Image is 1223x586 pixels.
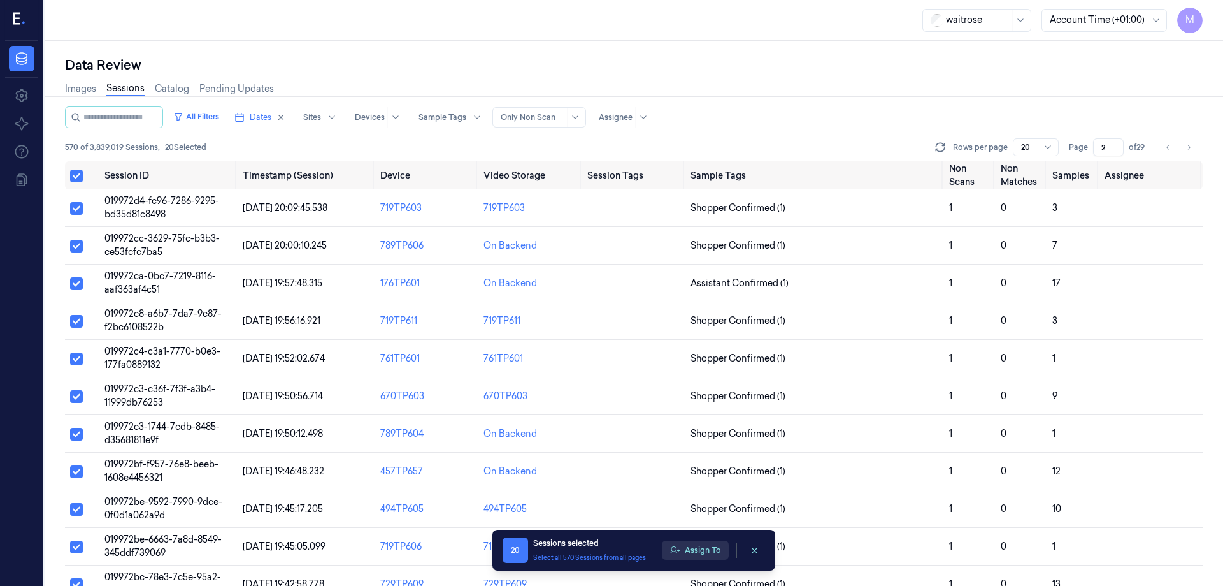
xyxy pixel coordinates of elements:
[949,353,952,364] span: 1
[1001,353,1006,364] span: 0
[478,161,582,189] th: Video Storage
[380,390,473,403] div: 670TP603
[380,277,473,290] div: 176TP601
[685,161,944,189] th: Sample Tags
[483,540,525,553] div: 719TP606
[1129,142,1149,153] span: of 29
[104,458,218,483] span: 019972bf-f957-76e8-beeb-1608e4456321
[1052,353,1055,364] span: 1
[1052,315,1057,326] span: 3
[380,314,473,328] div: 719TP611
[949,315,952,326] span: 1
[483,239,537,253] div: On Backend
[503,538,528,563] span: 20
[70,353,83,365] button: Select row
[1052,277,1061,289] span: 17
[690,239,785,253] span: Shopper Confirmed (1)
[243,390,323,402] span: [DATE] 19:50:56.714
[949,428,952,439] span: 1
[243,465,324,477] span: [DATE] 19:46:48.232
[380,201,473,215] div: 719TP603
[70,277,83,290] button: Select row
[70,315,83,328] button: Select row
[483,314,520,328] div: 719TP611
[104,346,220,370] span: 019972c4-c3a1-7770-b0e3-177fa0889132
[70,202,83,215] button: Select row
[690,427,785,441] span: Shopper Confirmed (1)
[949,202,952,214] span: 1
[949,503,952,515] span: 1
[65,142,160,153] span: 570 of 3,839,019 Sessions ,
[243,202,327,214] span: [DATE] 20:09:45.538
[1159,138,1177,156] button: Go to previous page
[690,352,785,365] span: Shopper Confirmed (1)
[155,82,189,96] a: Catalog
[690,201,785,215] span: Shopper Confirmed (1)
[99,161,237,189] th: Session ID
[380,465,473,478] div: 457TP657
[582,161,685,189] th: Session Tags
[483,427,537,441] div: On Backend
[533,553,646,562] button: Select all 570 Sessions from all pages
[949,277,952,289] span: 1
[690,277,789,290] span: Assistant Confirmed (1)
[380,352,473,365] div: 761TP601
[1052,465,1061,477] span: 12
[1001,390,1006,402] span: 0
[375,161,478,189] th: Device
[1177,8,1203,33] button: M
[1180,138,1198,156] button: Go to next page
[1052,240,1057,251] span: 7
[250,112,271,123] span: Dates
[70,503,83,516] button: Select row
[104,308,222,333] span: 019972c8-a6b7-7da7-9c87-f2bc6108522b
[104,534,222,559] span: 019972be-6663-7a8d-8549-345ddf739069
[690,390,785,403] span: Shopper Confirmed (1)
[106,82,145,96] a: Sessions
[1047,161,1099,189] th: Samples
[104,233,220,258] span: 019972cc-3629-75fc-b3b3-ce53fcfc7ba5
[65,56,1203,74] div: Data Review
[243,315,320,326] span: [DATE] 19:56:16.921
[1001,240,1006,251] span: 0
[243,353,325,364] span: [DATE] 19:52:02.674
[70,390,83,403] button: Select row
[229,107,290,128] button: Dates
[1001,503,1006,515] span: 0
[483,390,527,403] div: 670TP603
[996,161,1047,189] th: Non Matches
[243,277,322,289] span: [DATE] 19:57:48.315
[483,352,523,365] div: 761TP601
[483,502,527,516] div: 494TP605
[380,540,473,553] div: 719TP606
[380,239,473,253] div: 789TP606
[380,502,473,516] div: 494TP605
[243,428,323,439] span: [DATE] 19:50:12.498
[1001,277,1006,289] span: 0
[1052,541,1055,552] span: 1
[243,541,325,552] span: [DATE] 19:45:05.099
[745,540,765,560] button: clearSelection
[238,161,375,189] th: Timestamp (Session)
[70,541,83,553] button: Select row
[70,170,83,182] button: Select all
[953,142,1008,153] p: Rows per page
[380,427,473,441] div: 789TP604
[690,502,785,516] span: Shopper Confirmed (1)
[949,240,952,251] span: 1
[483,201,525,215] div: 719TP603
[104,383,215,408] span: 019972c3-c36f-7f3f-a3b4-11999db76253
[165,142,206,153] span: 20 Selected
[690,465,785,478] span: Shopper Confirmed (1)
[662,541,729,560] button: Assign To
[199,82,274,96] a: Pending Updates
[483,277,537,290] div: On Backend
[1052,503,1061,515] span: 10
[1069,142,1088,153] span: Page
[1159,138,1198,156] nav: pagination
[944,161,996,189] th: Non Scans
[1099,161,1203,189] th: Assignee
[1052,428,1055,439] span: 1
[243,240,327,251] span: [DATE] 20:00:10.245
